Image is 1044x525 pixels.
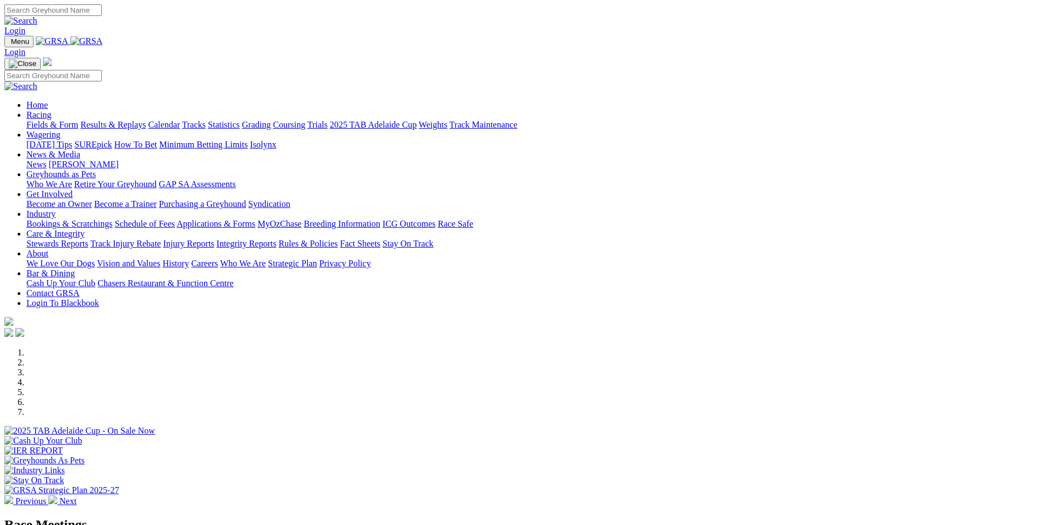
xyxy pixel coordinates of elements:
[26,199,1040,209] div: Get Involved
[159,179,236,189] a: GAP SA Assessments
[26,278,95,288] a: Cash Up Your Club
[97,278,233,288] a: Chasers Restaurant & Function Centre
[4,70,102,81] input: Search
[26,259,95,268] a: We Love Our Dogs
[26,239,88,248] a: Stewards Reports
[26,150,80,159] a: News & Media
[26,120,1040,130] div: Racing
[438,219,473,228] a: Race Safe
[278,239,338,248] a: Rules & Policies
[48,160,118,169] a: [PERSON_NAME]
[26,269,75,278] a: Bar & Dining
[26,209,56,218] a: Industry
[74,140,112,149] a: SUREpick
[11,37,29,46] span: Menu
[26,110,51,119] a: Racing
[319,259,371,268] a: Privacy Policy
[148,120,180,129] a: Calendar
[4,4,102,16] input: Search
[26,140,72,149] a: [DATE] Tips
[26,100,48,110] a: Home
[208,120,240,129] a: Statistics
[80,120,146,129] a: Results & Replays
[159,140,248,149] a: Minimum Betting Limits
[36,36,68,46] img: GRSA
[330,120,417,129] a: 2025 TAB Adelaide Cup
[48,496,76,506] a: Next
[26,199,92,209] a: Become an Owner
[26,179,1040,189] div: Greyhounds as Pets
[4,496,48,506] a: Previous
[182,120,206,129] a: Tracks
[26,298,99,308] a: Login To Blackbook
[26,130,61,139] a: Wagering
[307,120,327,129] a: Trials
[26,169,96,179] a: Greyhounds as Pets
[4,36,34,47] button: Toggle navigation
[304,219,380,228] a: Breeding Information
[26,249,48,258] a: About
[15,328,24,337] img: twitter.svg
[220,259,266,268] a: Who We Are
[48,495,57,504] img: chevron-right-pager-white.svg
[4,456,85,466] img: Greyhounds As Pets
[26,239,1040,249] div: Care & Integrity
[74,179,157,189] a: Retire Your Greyhound
[162,259,189,268] a: History
[4,446,63,456] img: IER REPORT
[114,140,157,149] a: How To Bet
[4,47,25,57] a: Login
[4,58,41,70] button: Toggle navigation
[59,496,76,506] span: Next
[248,199,290,209] a: Syndication
[4,495,13,504] img: chevron-left-pager-white.svg
[26,278,1040,288] div: Bar & Dining
[4,81,37,91] img: Search
[419,120,447,129] a: Weights
[450,120,517,129] a: Track Maintenance
[26,219,1040,229] div: Industry
[242,120,271,129] a: Grading
[70,36,103,46] img: GRSA
[250,140,276,149] a: Isolynx
[26,160,46,169] a: News
[268,259,317,268] a: Strategic Plan
[159,199,246,209] a: Purchasing a Greyhound
[4,475,64,485] img: Stay On Track
[97,259,160,268] a: Vision and Values
[216,239,276,248] a: Integrity Reports
[4,426,155,436] img: 2025 TAB Adelaide Cup - On Sale Now
[4,16,37,26] img: Search
[26,288,79,298] a: Contact GRSA
[4,436,82,446] img: Cash Up Your Club
[26,160,1040,169] div: News & Media
[43,57,52,66] img: logo-grsa-white.png
[382,219,435,228] a: ICG Outcomes
[26,189,73,199] a: Get Involved
[382,239,433,248] a: Stay On Track
[4,26,25,35] a: Login
[26,229,85,238] a: Care & Integrity
[94,199,157,209] a: Become a Trainer
[340,239,380,248] a: Fact Sheets
[15,496,46,506] span: Previous
[26,219,112,228] a: Bookings & Scratchings
[191,259,218,268] a: Careers
[163,239,214,248] a: Injury Reports
[273,120,305,129] a: Coursing
[114,219,174,228] a: Schedule of Fees
[4,328,13,337] img: facebook.svg
[9,59,36,68] img: Close
[4,317,13,326] img: logo-grsa-white.png
[4,466,65,475] img: Industry Links
[177,219,255,228] a: Applications & Forms
[26,179,72,189] a: Who We Are
[26,259,1040,269] div: About
[258,219,302,228] a: MyOzChase
[26,140,1040,150] div: Wagering
[4,485,119,495] img: GRSA Strategic Plan 2025-27
[26,120,78,129] a: Fields & Form
[90,239,161,248] a: Track Injury Rebate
